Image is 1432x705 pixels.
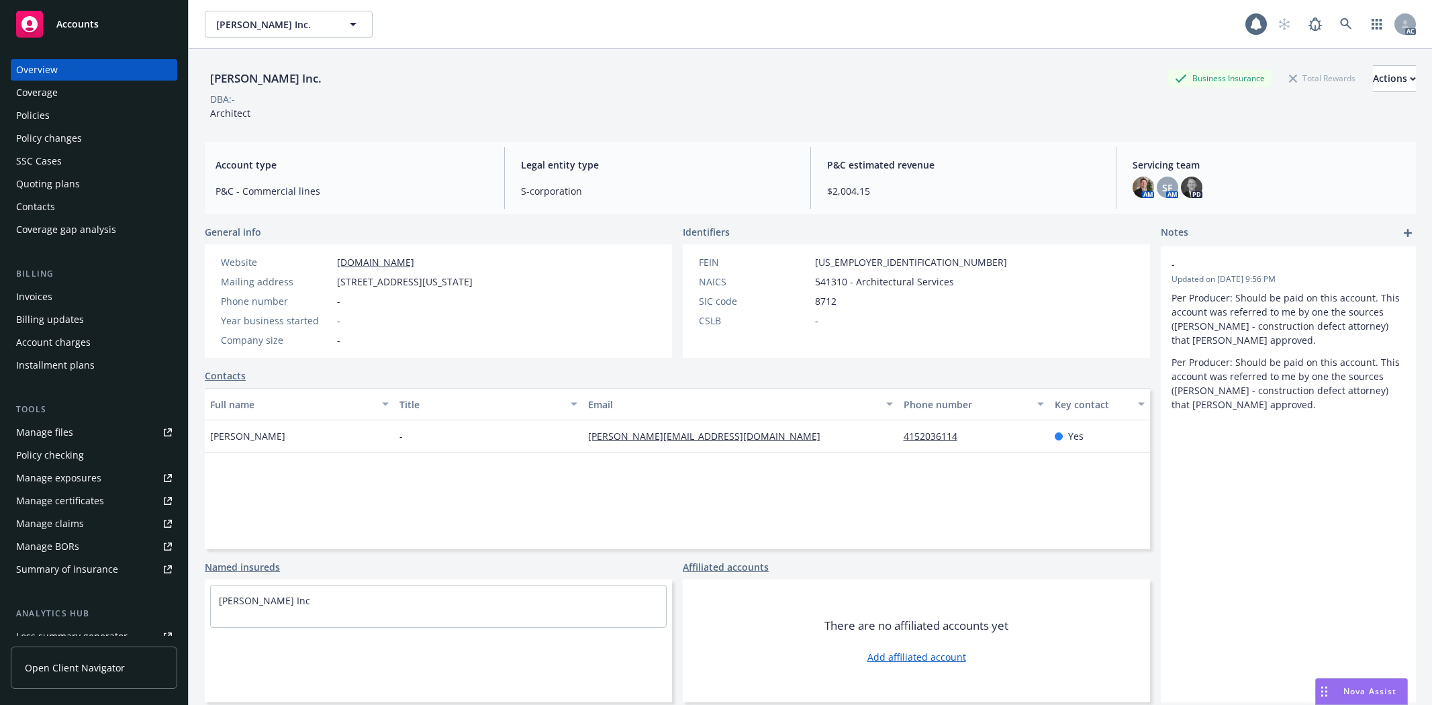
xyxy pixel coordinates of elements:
[11,467,177,489] a: Manage exposures
[205,388,394,420] button: Full name
[16,196,55,218] div: Contacts
[337,333,340,347] span: -
[11,490,177,512] a: Manage certificates
[1364,11,1390,38] a: Switch app
[205,225,261,239] span: General info
[16,355,95,376] div: Installment plans
[1049,388,1150,420] button: Key contact
[16,467,101,489] div: Manage exposures
[1343,686,1396,697] span: Nova Assist
[1315,678,1408,705] button: Nova Assist
[1172,355,1405,412] p: Per Producer: Should be paid on this account. This account was referred to me by one the sources ...
[1172,291,1405,347] p: Per Producer: Should be paid on this account. This account was referred to me by one the sources ...
[205,11,373,38] button: [PERSON_NAME] Inc.
[16,286,52,308] div: Invoices
[16,422,73,443] div: Manage files
[16,559,118,580] div: Summary of insurance
[699,314,810,328] div: CSLB
[904,430,968,442] a: 4152036114
[11,267,177,281] div: Billing
[210,92,235,106] div: DBA: -
[815,314,818,328] span: -
[699,255,810,269] div: FEIN
[16,59,58,81] div: Overview
[11,286,177,308] a: Invoices
[11,105,177,126] a: Policies
[11,513,177,534] a: Manage claims
[11,559,177,580] a: Summary of insurance
[583,388,898,420] button: Email
[815,294,837,308] span: 8712
[1133,177,1154,198] img: photo
[1316,679,1333,704] div: Drag to move
[205,70,327,87] div: [PERSON_NAME] Inc.
[521,184,794,198] span: S-corporation
[16,332,91,353] div: Account charges
[1133,158,1405,172] span: Servicing team
[11,150,177,172] a: SSC Cases
[815,255,1007,269] span: [US_EMPLOYER_IDENTIFICATION_NUMBER]
[216,158,488,172] span: Account type
[16,513,84,534] div: Manage claims
[337,314,340,328] span: -
[11,626,177,647] a: Loss summary generator
[16,490,104,512] div: Manage certificates
[16,105,50,126] div: Policies
[337,294,340,308] span: -
[1282,70,1362,87] div: Total Rewards
[25,661,125,675] span: Open Client Navigator
[11,219,177,240] a: Coverage gap analysis
[1400,225,1416,241] a: add
[11,59,177,81] a: Overview
[16,219,116,240] div: Coverage gap analysis
[221,255,332,269] div: Website
[11,422,177,443] a: Manage files
[16,173,80,195] div: Quoting plans
[11,309,177,330] a: Billing updates
[904,397,1029,412] div: Phone number
[16,82,58,103] div: Coverage
[1271,11,1298,38] a: Start snowing
[210,107,250,120] span: Architect
[394,388,583,420] button: Title
[56,19,99,30] span: Accounts
[16,309,84,330] div: Billing updates
[1055,397,1130,412] div: Key contact
[221,294,332,308] div: Phone number
[815,275,954,289] span: 541310 - Architectural Services
[219,594,310,607] a: [PERSON_NAME] Inc
[11,536,177,557] a: Manage BORs
[1333,11,1359,38] a: Search
[221,275,332,289] div: Mailing address
[827,158,1100,172] span: P&C estimated revenue
[1161,246,1416,422] div: -Updated on [DATE] 9:56 PMPer Producer: Should be paid on this account. This account was referred...
[16,626,128,647] div: Loss summary generator
[16,536,79,557] div: Manage BORs
[1181,177,1202,198] img: photo
[216,184,488,198] span: P&C - Commercial lines
[399,397,563,412] div: Title
[1373,65,1416,92] button: Actions
[11,82,177,103] a: Coverage
[1373,66,1416,91] div: Actions
[1168,70,1272,87] div: Business Insurance
[210,429,285,443] span: [PERSON_NAME]
[11,607,177,620] div: Analytics hub
[399,429,403,443] span: -
[683,560,769,574] a: Affiliated accounts
[824,618,1008,634] span: There are no affiliated accounts yet
[1172,273,1405,285] span: Updated on [DATE] 9:56 PM
[11,355,177,376] a: Installment plans
[221,333,332,347] div: Company size
[337,256,414,269] a: [DOMAIN_NAME]
[699,275,810,289] div: NAICS
[210,397,374,412] div: Full name
[588,430,831,442] a: [PERSON_NAME][EMAIL_ADDRESS][DOMAIN_NAME]
[337,275,473,289] span: [STREET_ADDRESS][US_STATE]
[11,332,177,353] a: Account charges
[1161,225,1188,241] span: Notes
[16,444,84,466] div: Policy checking
[1162,181,1172,195] span: SF
[699,294,810,308] div: SIC code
